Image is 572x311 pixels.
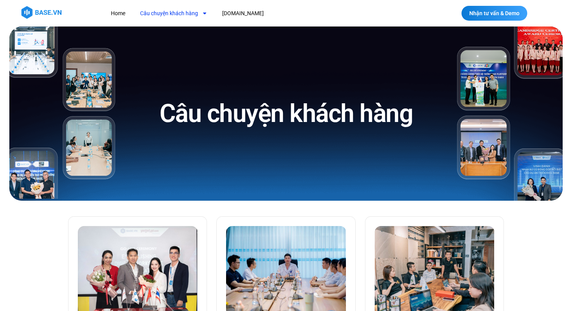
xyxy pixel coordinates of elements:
[469,11,519,16] span: Nhận tư vấn & Demo
[105,6,407,21] nav: Menu
[461,6,527,21] a: Nhận tư vấn & Demo
[160,97,413,130] h1: Câu chuyện khách hàng
[105,6,131,21] a: Home
[134,6,213,21] a: Câu chuyện khách hàng
[216,6,270,21] a: [DOMAIN_NAME]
